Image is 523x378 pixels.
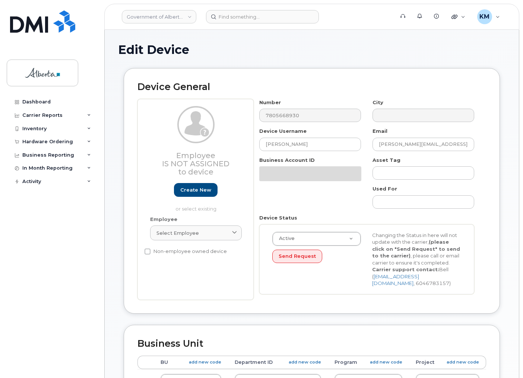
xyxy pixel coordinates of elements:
[156,230,199,237] span: Select employee
[137,82,486,92] h2: Device General
[259,157,315,164] label: Business Account ID
[150,216,177,223] label: Employee
[150,205,242,212] p: or select existing
[145,247,227,256] label: Non-employee owned device
[189,359,221,365] a: add new code
[370,359,402,365] a: add new code
[272,250,322,263] button: Send Request
[447,359,479,365] a: add new code
[174,183,218,197] a: Create new
[259,214,297,221] label: Device Status
[328,356,409,369] th: Program
[289,359,321,365] a: add new code
[150,151,242,176] h3: Employee
[372,273,419,286] a: [EMAIL_ADDRESS][DOMAIN_NAME]
[372,239,460,259] strong: (please click on "Send Request" to send to the carrier)
[137,339,486,349] h2: Business Unit
[118,43,505,56] h1: Edit Device
[154,356,228,369] th: BU
[162,159,229,168] span: Is not assigned
[373,99,383,106] label: City
[367,232,466,287] div: Changing the Status in here will not update with the carrier, , please call or email carrier to e...
[372,266,439,272] strong: Carrier support contact:
[145,249,150,254] input: Non-employee owned device
[150,225,242,240] a: Select employee
[373,157,400,164] label: Asset Tag
[273,232,361,246] a: Active
[373,128,387,135] label: Email
[178,167,213,176] span: to device
[275,235,295,242] span: Active
[259,99,281,106] label: Number
[373,185,397,192] label: Used For
[228,356,327,369] th: Department ID
[259,128,307,135] label: Device Username
[409,356,486,369] th: Project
